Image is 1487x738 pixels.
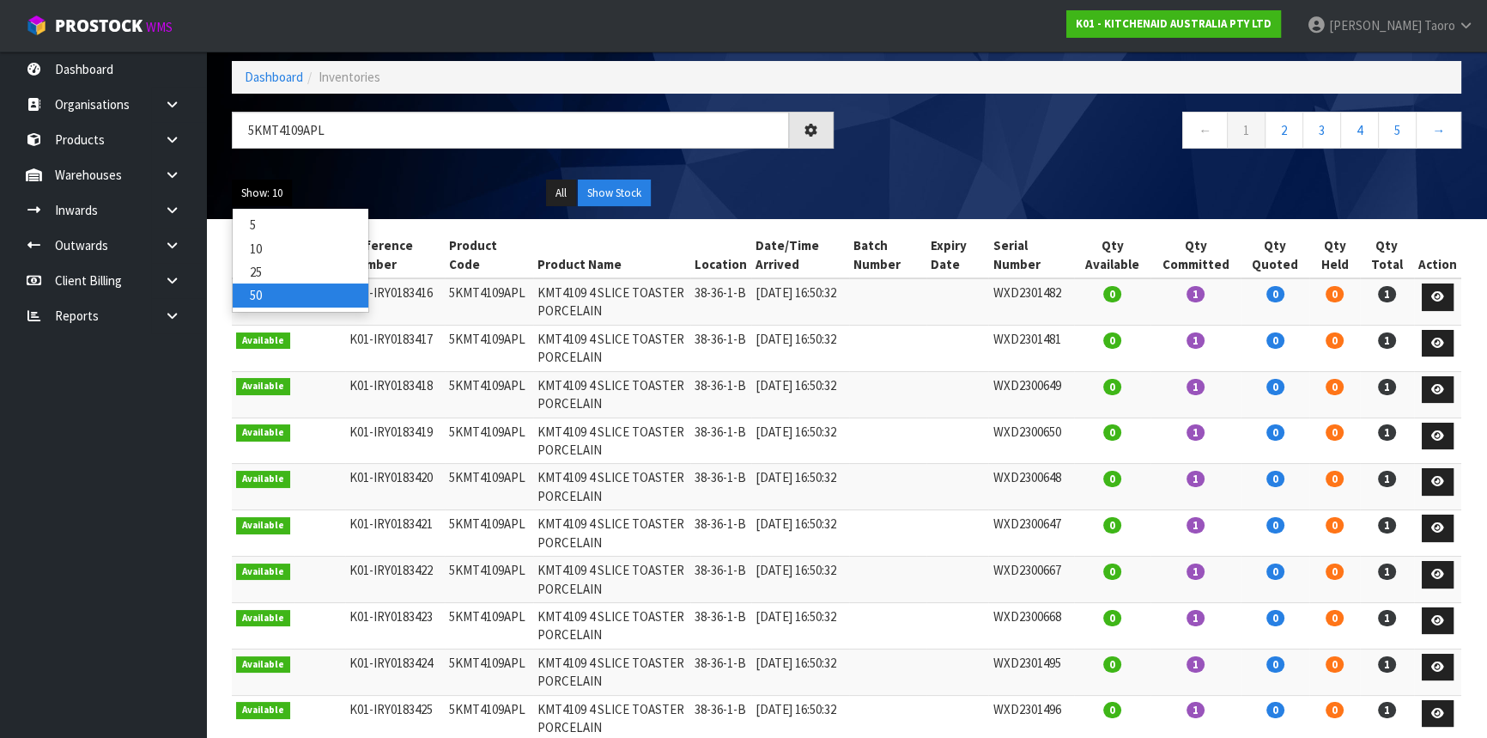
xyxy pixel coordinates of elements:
[1182,112,1228,149] a: ←
[1187,702,1205,718] span: 1
[751,278,849,325] td: [DATE] 16:50:32
[1150,232,1240,278] th: Qty Committed
[533,510,690,557] td: KMT4109 4 SLICE TOASTER PORCELAIN
[690,371,751,418] td: 38-36-1-B
[1103,286,1121,302] span: 0
[1378,564,1396,580] span: 1
[1424,17,1455,34] span: Taoro
[345,464,446,510] td: K01-IRY0183420
[1378,517,1396,534] span: 1
[345,510,446,557] td: K01-IRY0183421
[1326,564,1344,580] span: 0
[1266,517,1284,534] span: 0
[1378,112,1417,149] a: 5
[533,464,690,510] td: KMT4109 4 SLICE TOASTER PORCELAIN
[1103,332,1121,349] span: 0
[1378,286,1396,302] span: 1
[1103,610,1121,626] span: 0
[1187,517,1205,534] span: 1
[445,510,532,557] td: 5KMT4109APL
[690,418,751,464] td: 38-36-1-B
[751,557,849,603] td: [DATE] 16:50:32
[1326,379,1344,395] span: 0
[1326,702,1344,718] span: 0
[546,180,576,207] button: All
[751,464,849,510] td: [DATE] 16:50:32
[1103,471,1121,487] span: 0
[445,418,532,464] td: 5KMT4109APL
[1187,332,1205,349] span: 1
[445,371,532,418] td: 5KMT4109APL
[1266,564,1284,580] span: 0
[232,112,789,149] input: Search inventories
[1187,610,1205,626] span: 1
[345,325,446,371] td: K01-IRY0183417
[445,602,532,649] td: 5KMT4109APL
[1103,564,1121,580] span: 0
[233,237,368,260] a: 10
[751,510,849,557] td: [DATE] 16:50:32
[690,278,751,325] td: 38-36-1-B
[1326,286,1344,302] span: 0
[1378,379,1396,395] span: 1
[1326,471,1344,487] span: 0
[236,378,290,395] span: Available
[690,602,751,649] td: 38-36-1-B
[1265,112,1303,149] a: 2
[236,564,290,581] span: Available
[1378,702,1396,718] span: 1
[988,464,1074,510] td: WXD2300648
[1074,232,1150,278] th: Qty Available
[926,232,989,278] th: Expiry Date
[1103,702,1121,718] span: 0
[533,371,690,418] td: KMT4109 4 SLICE TOASTER PORCELAIN
[690,557,751,603] td: 38-36-1-B
[1066,10,1281,38] a: K01 - KITCHENAID AUSTRALIA PTY LTD
[690,649,751,695] td: 38-36-1-B
[751,232,849,278] th: Date/Time Arrived
[988,557,1074,603] td: WXD2300667
[1187,471,1205,487] span: 1
[1266,286,1284,302] span: 0
[345,278,446,325] td: K01-IRY0183416
[445,464,532,510] td: 5KMT4109APL
[1416,112,1461,149] a: →
[578,180,651,207] button: Show Stock
[236,424,290,442] span: Available
[1266,424,1284,441] span: 0
[1326,656,1344,673] span: 0
[1241,232,1309,278] th: Qty Quoted
[233,284,368,307] a: 50
[319,69,380,85] span: Inventories
[1266,702,1284,718] span: 0
[751,371,849,418] td: [DATE] 16:50:32
[533,325,690,371] td: KMT4109 4 SLICE TOASTER PORCELAIN
[146,19,173,35] small: WMS
[533,557,690,603] td: KMT4109 4 SLICE TOASTER PORCELAIN
[1378,471,1396,487] span: 1
[1103,656,1121,673] span: 0
[445,232,532,278] th: Product Code
[236,471,290,488] span: Available
[533,232,690,278] th: Product Name
[232,180,292,207] button: Show: 10
[445,278,532,325] td: 5KMT4109APL
[1326,610,1344,626] span: 0
[1326,424,1344,441] span: 0
[690,325,751,371] td: 38-36-1-B
[345,232,446,278] th: Reference Number
[55,15,143,37] span: ProStock
[1187,424,1205,441] span: 1
[1076,16,1272,31] strong: K01 - KITCHENAID AUSTRALIA PTY LTD
[236,702,290,719] span: Available
[849,232,926,278] th: Batch Number
[1187,656,1205,673] span: 1
[1340,112,1379,149] a: 4
[533,649,690,695] td: KMT4109 4 SLICE TOASTER PORCELAIN
[690,464,751,510] td: 38-36-1-B
[533,418,690,464] td: KMT4109 4 SLICE TOASTER PORCELAIN
[1266,471,1284,487] span: 0
[1187,564,1205,580] span: 1
[690,510,751,557] td: 38-36-1-B
[988,232,1074,278] th: Serial Number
